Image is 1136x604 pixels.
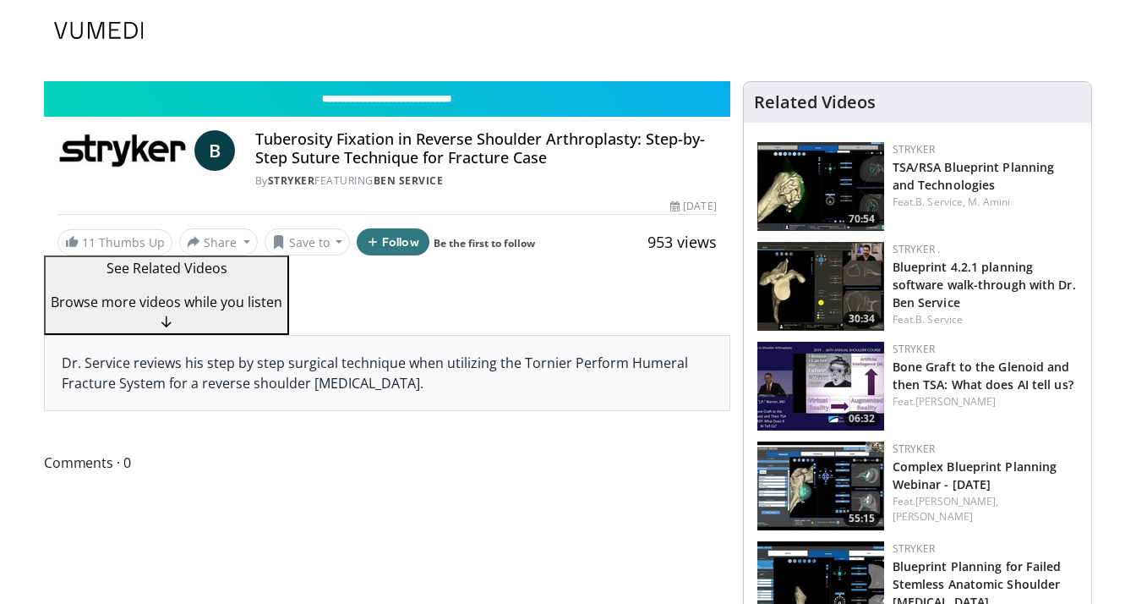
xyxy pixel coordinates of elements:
a: B. Service [915,312,963,327]
div: Feat. [893,394,1078,409]
a: 30:34 [757,242,884,331]
img: 9fb1103d-667f-4bf7-ae7b-90017cecf1e6.150x105_q85_crop-smart_upscale.jpg [757,242,884,331]
a: Stryker . [893,242,941,256]
button: Save to [265,228,351,255]
a: [PERSON_NAME] [893,509,973,524]
a: 11 Thumbs Up [57,229,172,255]
button: See Related Videos Browse more videos while you listen [44,255,289,335]
span: 70:54 [844,211,880,227]
span: 30:34 [844,311,880,327]
span: 953 views [647,232,717,252]
img: 2fe98b9b-57e2-46a3-a8ae-c8f1b1498471.150x105_q85_crop-smart_upscale.jpg [757,342,884,431]
span: Comments 0 [44,452,730,474]
a: M. Amini [968,195,1010,209]
img: VuMedi Logo [54,22,144,39]
a: B. Service, [915,195,965,209]
img: a4d3b802-610a-4c4d-91a4-ffc1b6f0ec47.150x105_q85_crop-smart_upscale.jpg [757,142,884,231]
img: Stryker [57,130,188,171]
span: 11 [82,234,96,250]
div: By FEATURING [255,173,717,189]
a: 55:15 [757,442,884,530]
span: 06:32 [844,411,880,426]
a: Be the first to follow [434,236,535,250]
h4: Related Videos [754,92,876,113]
a: 06:32 [757,342,884,431]
a: [PERSON_NAME], [915,494,998,508]
h4: Tuberosity Fixation in Reverse Shoulder Arthroplasty: Step-by-Step Suture Technique for Fracture ... [255,130,717,167]
a: Bone Graft to the Glenoid and then TSA: What does AI tell us? [893,359,1073,393]
div: Feat. [893,195,1078,210]
a: B [194,130,235,171]
a: 70:54 [757,142,884,231]
a: Stryker [893,541,935,556]
p: See Related Videos [51,258,282,278]
a: Stryker [893,442,935,456]
img: 2640b230-daff-4365-83bd-21e2b960ecb5.150x105_q85_crop-smart_upscale.jpg [757,442,884,530]
a: Ben Service [374,173,444,188]
a: Complex Blueprint Planning Webinar - [DATE] [893,458,1057,492]
a: TSA/RSA Blueprint Planning and Technologies [893,159,1055,193]
button: Follow [357,228,429,255]
a: Blueprint 4.2.1 planning software walk-through with Dr. Ben Service [893,259,1076,310]
a: Stryker [268,173,315,188]
a: [PERSON_NAME] [915,394,996,409]
button: Share [179,228,258,255]
div: Dr. Service reviews his step by step surgical technique when utilizing the Tornier Perform Humera... [45,336,729,410]
div: Feat. [893,494,1078,524]
div: Feat. [893,312,1078,327]
a: Stryker [893,342,935,356]
span: 55:15 [844,511,880,526]
div: [DATE] [670,199,716,214]
span: Browse more videos while you listen [51,293,282,311]
a: Stryker [893,142,935,156]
